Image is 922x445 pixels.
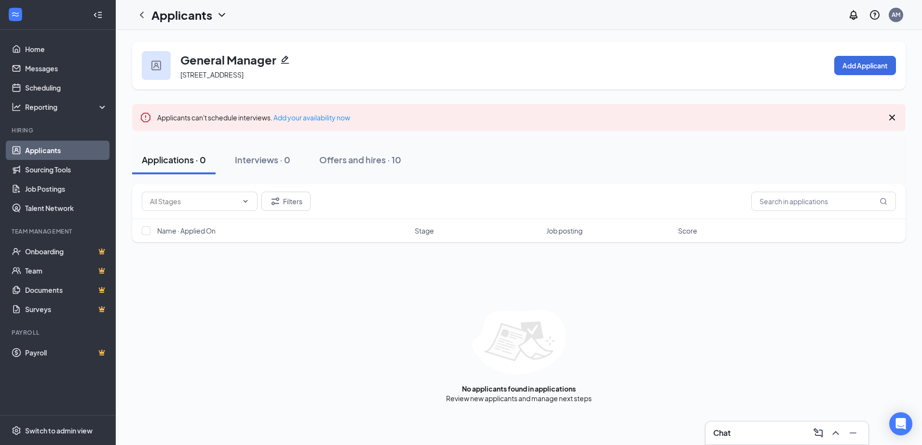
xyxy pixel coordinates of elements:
[12,227,106,236] div: Team Management
[889,412,912,435] div: Open Intercom Messenger
[828,425,843,441] button: ChevronUp
[180,70,244,79] span: [STREET_ADDRESS]
[869,9,881,21] svg: QuestionInfo
[25,280,108,300] a: DocumentsCrown
[242,197,249,205] svg: ChevronDown
[157,226,216,236] span: Name · Applied On
[180,52,276,68] h3: General Manager
[12,126,106,134] div: Hiring
[678,226,697,236] span: Score
[415,226,434,236] span: Stage
[12,328,106,337] div: Payroll
[25,141,108,160] a: Applicants
[713,428,731,438] h3: Chat
[261,192,311,211] button: Filter Filters
[151,61,161,70] img: user icon
[847,427,859,439] svg: Minimize
[25,426,93,435] div: Switch to admin view
[216,9,228,21] svg: ChevronDown
[11,10,20,19] svg: WorkstreamLogo
[462,384,576,393] div: No applicants found in applications
[273,113,350,122] a: Add your availability now
[12,426,21,435] svg: Settings
[157,113,350,122] span: Applicants can't schedule interviews.
[25,343,108,362] a: PayrollCrown
[892,11,900,19] div: AM
[280,55,290,65] svg: Pencil
[848,9,859,21] svg: Notifications
[151,7,212,23] h1: Applicants
[886,112,898,123] svg: Cross
[93,10,103,20] svg: Collapse
[25,198,108,218] a: Talent Network
[25,179,108,198] a: Job Postings
[472,310,566,374] img: empty-state
[142,154,206,166] div: Applications · 0
[25,160,108,179] a: Sourcing Tools
[150,196,238,207] input: All Stages
[235,154,290,166] div: Interviews · 0
[880,197,887,205] svg: MagnifyingGlass
[751,192,896,211] input: Search in applications
[25,102,108,112] div: Reporting
[25,59,108,78] a: Messages
[12,102,21,112] svg: Analysis
[25,78,108,97] a: Scheduling
[25,261,108,280] a: TeamCrown
[25,242,108,261] a: OnboardingCrown
[834,56,896,75] button: Add Applicant
[270,196,281,207] svg: Filter
[140,112,151,123] svg: Error
[25,39,108,59] a: Home
[319,154,401,166] div: Offers and hires · 10
[546,226,583,236] span: Job posting
[830,427,841,439] svg: ChevronUp
[813,427,824,439] svg: ComposeMessage
[811,425,826,441] button: ComposeMessage
[845,425,861,441] button: Minimize
[25,300,108,319] a: SurveysCrown
[136,9,148,21] svg: ChevronLeft
[446,393,592,403] div: Review new applicants and manage next steps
